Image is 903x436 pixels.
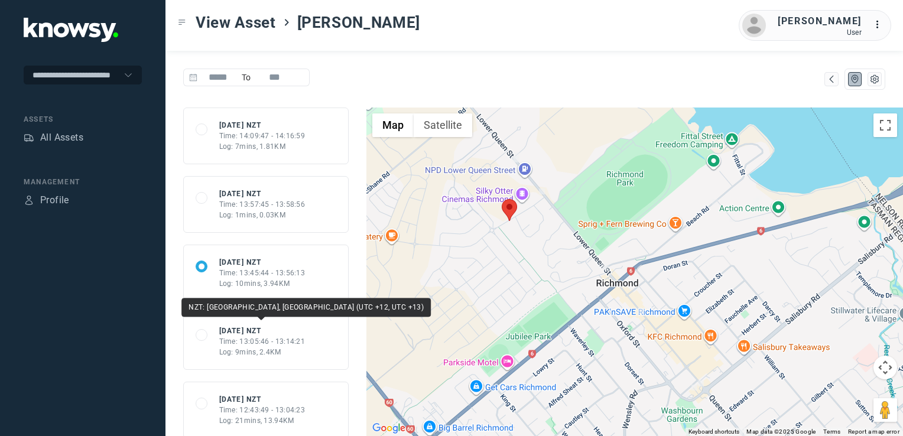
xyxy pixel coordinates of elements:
[40,193,69,207] div: Profile
[219,257,306,268] div: [DATE] NZT
[282,18,291,27] div: >
[178,18,186,27] div: Toggle Menu
[742,14,766,37] img: avatar.png
[848,428,899,435] a: Report a map error
[873,18,888,32] div: :
[24,177,142,187] div: Management
[873,356,897,379] button: Map camera controls
[746,428,816,435] span: Map data ©2025 Google
[219,415,306,426] div: Log: 21mins, 13.94KM
[219,278,306,289] div: Log: 10mins, 3.94KM
[369,421,408,436] img: Google
[372,113,414,137] button: Show street map
[189,303,424,311] span: NZT: [GEOGRAPHIC_DATA], [GEOGRAPHIC_DATA] (UTC +12, UTC +13)
[219,141,306,152] div: Log: 7mins, 1.81KM
[369,421,408,436] a: Open this area in Google Maps (opens a new window)
[24,131,83,145] a: AssetsAll Assets
[778,14,862,28] div: [PERSON_NAME]
[873,18,888,34] div: :
[219,268,306,278] div: Time: 13:45:44 - 13:56:13
[219,131,306,141] div: Time: 14:09:47 - 14:16:59
[239,69,254,86] span: To
[219,188,306,199] div: [DATE] NZT
[219,394,306,405] div: [DATE] NZT
[24,195,34,206] div: Profile
[24,132,34,143] div: Assets
[414,113,472,137] button: Show satellite imagery
[219,120,306,131] div: [DATE] NZT
[24,193,69,207] a: ProfileProfile
[24,18,118,42] img: Application Logo
[24,114,142,125] div: Assets
[219,405,306,415] div: Time: 12:43:49 - 13:04:23
[826,74,837,84] div: Map
[219,336,306,347] div: Time: 13:05:46 - 13:14:21
[219,347,306,357] div: Log: 9mins, 2.4KM
[688,428,739,436] button: Keyboard shortcuts
[873,113,897,137] button: Toggle fullscreen view
[823,428,841,435] a: Terms (opens in new tab)
[219,326,306,336] div: [DATE] NZT
[778,28,862,37] div: User
[873,398,897,422] button: Drag Pegman onto the map to open Street View
[40,131,83,145] div: All Assets
[850,74,860,84] div: Map
[874,20,886,29] tspan: ...
[219,199,306,210] div: Time: 13:57:45 - 13:58:56
[297,12,420,33] span: [PERSON_NAME]
[219,210,306,220] div: Log: 1mins, 0.03KM
[196,12,276,33] span: View Asset
[869,74,880,84] div: List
